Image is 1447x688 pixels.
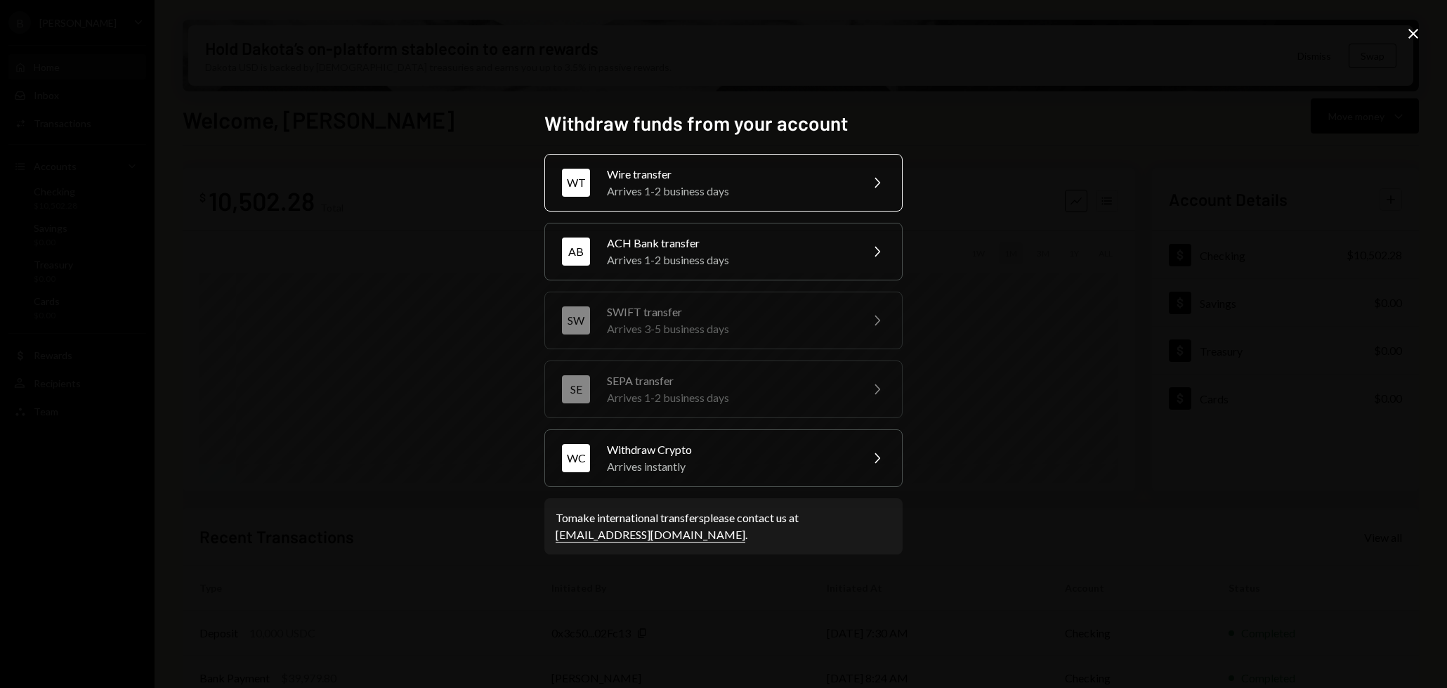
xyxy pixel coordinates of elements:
[556,509,891,543] div: To make international transfers please contact us at .
[607,183,851,200] div: Arrives 1-2 business days
[562,444,590,472] div: WC
[562,306,590,335] div: SW
[607,320,851,337] div: Arrives 3-5 business days
[607,304,851,320] div: SWIFT transfer
[562,238,590,266] div: AB
[544,361,903,418] button: SESEPA transferArrives 1-2 business days
[556,528,745,543] a: [EMAIL_ADDRESS][DOMAIN_NAME]
[562,375,590,403] div: SE
[607,389,851,406] div: Arrives 1-2 business days
[544,110,903,137] h2: Withdraw funds from your account
[607,372,851,389] div: SEPA transfer
[607,166,851,183] div: Wire transfer
[607,441,851,458] div: Withdraw Crypto
[607,458,851,475] div: Arrives instantly
[607,235,851,252] div: ACH Bank transfer
[544,292,903,349] button: SWSWIFT transferArrives 3-5 business days
[544,223,903,280] button: ABACH Bank transferArrives 1-2 business days
[544,154,903,212] button: WTWire transferArrives 1-2 business days
[544,429,903,487] button: WCWithdraw CryptoArrives instantly
[607,252,851,268] div: Arrives 1-2 business days
[562,169,590,197] div: WT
